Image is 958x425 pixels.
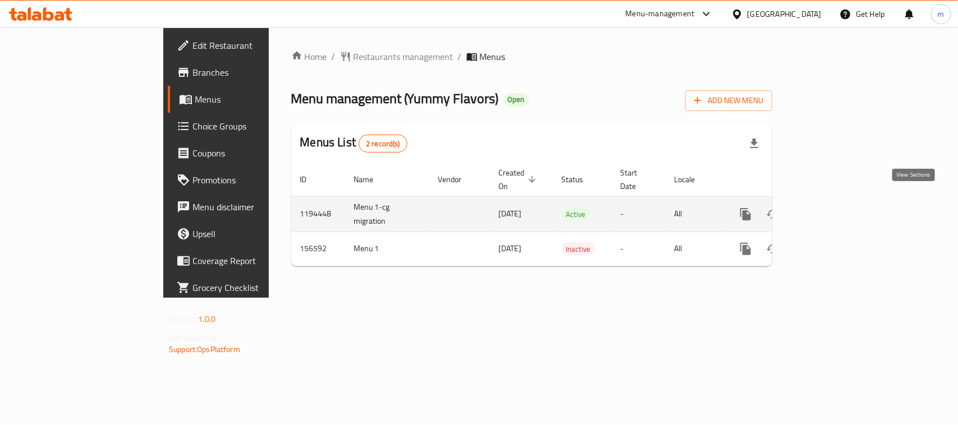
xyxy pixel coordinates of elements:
div: [GEOGRAPHIC_DATA] [748,8,822,20]
span: Start Date [621,166,652,193]
td: Menu 1 [345,232,429,266]
a: Edit Restaurant [168,32,323,59]
a: Branches [168,59,323,86]
span: m [938,8,945,20]
h2: Menus List [300,134,407,153]
button: Change Status [759,201,786,228]
button: more [732,235,759,262]
span: Upsell [192,227,314,241]
table: enhanced table [291,163,849,266]
td: - [612,196,666,232]
div: Inactive [562,242,595,256]
span: Edit Restaurant [192,39,314,52]
a: Coupons [168,140,323,167]
span: [DATE] [499,241,522,256]
span: Menu disclaimer [192,200,314,214]
a: Menu disclaimer [168,193,323,220]
td: - [612,232,666,266]
span: Menus [480,50,506,63]
a: Restaurants management [340,50,453,63]
a: Promotions [168,167,323,193]
span: ID [300,173,322,186]
span: Version: [169,312,196,326]
a: Upsell [168,220,323,247]
span: Menu management ( Yummy Flavors ) [291,86,499,111]
td: All [666,196,723,232]
div: Export file [741,130,768,157]
span: [DATE] [499,206,522,221]
span: Name [354,173,388,186]
span: Branches [192,66,314,79]
span: Choice Groups [192,119,314,133]
span: Grocery Checklist [192,281,314,294]
span: Promotions [192,173,314,187]
nav: breadcrumb [291,50,772,63]
button: Change Status [759,235,786,262]
a: Menus [168,86,323,113]
a: Support.OpsPlatform [169,342,240,357]
td: Menu 1-cg migration [345,196,429,232]
span: Inactive [562,243,595,256]
button: more [732,201,759,228]
span: Menus [195,93,314,106]
span: Created On [499,166,539,193]
span: Coverage Report [192,254,314,267]
span: Add New Menu [694,94,763,108]
span: Vendor [438,173,476,186]
span: Get support on: [169,331,221,345]
span: Restaurants management [354,50,453,63]
span: Locale [675,173,710,186]
span: Status [562,173,598,186]
span: Open [503,95,529,104]
th: Actions [723,163,849,197]
div: Menu-management [626,7,695,21]
div: Total records count [359,135,407,153]
button: Add New Menu [685,90,772,111]
a: Coverage Report [168,247,323,274]
td: All [666,232,723,266]
a: Grocery Checklist [168,274,323,301]
li: / [458,50,462,63]
li: / [332,50,336,63]
span: Active [562,208,590,221]
a: Choice Groups [168,113,323,140]
div: Open [503,93,529,107]
span: 1.0.0 [198,312,216,326]
span: Coupons [192,146,314,160]
span: 2 record(s) [359,138,407,149]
